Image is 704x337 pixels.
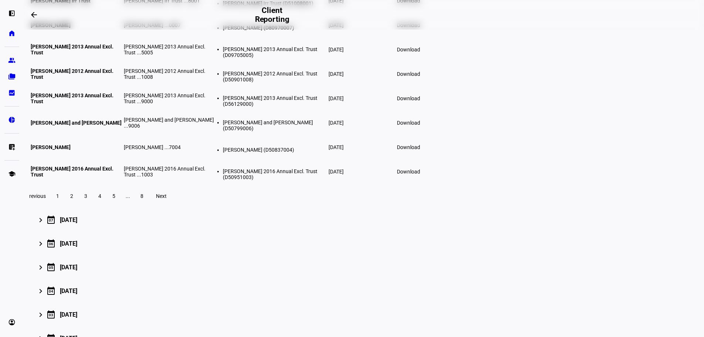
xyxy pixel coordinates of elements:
eth-mat-symbol: folder_copy [8,73,16,80]
td: [DATE] [328,160,376,183]
mat-icon: keyboard_arrow_right [36,239,45,248]
span: [PERSON_NAME] 2013 Annual Excl. Trust [31,44,113,55]
span: [PERSON_NAME] 2013 Annual Excl. Trust ...9000 [124,92,205,104]
span: Download [397,120,420,126]
li: [PERSON_NAME] 2013 Annual Excl. Trust (D09705005) [223,46,327,58]
button: 4 [93,189,106,203]
mat-expansion-panel-header: 04[DATE] [30,279,698,303]
span: [PERSON_NAME] and [PERSON_NAME] [31,120,122,126]
button: 3 [79,189,92,203]
eth-mat-symbol: home [8,30,16,37]
button: 8 [135,189,149,203]
button: ... [121,189,135,203]
span: ... [126,193,130,199]
li: [PERSON_NAME] (D50837004) [223,147,327,153]
eth-mat-symbol: group [8,57,16,64]
eth-mat-symbol: list_alt_add [8,143,16,151]
span: [PERSON_NAME] 2013 Annual Excl. Trust [31,92,113,104]
mat-icon: calendar_today [47,286,55,295]
a: folder_copy [4,69,19,84]
a: Download [392,164,425,179]
span: [PERSON_NAME] 2016 Annual Excl. Trust ...1003 [124,166,205,178]
div: [DATE] [60,287,77,294]
a: pie_chart [4,112,19,127]
td: [DATE] [328,87,376,110]
li: [PERSON_NAME] 2013 Annual Excl. Trust (D56129000) [223,95,327,107]
mat-expansion-panel-header: 07[DATE] [30,208,698,232]
span: [PERSON_NAME] 2012 Annual Excl. Trust ...1008 [124,68,205,80]
eth-mat-symbol: school [8,170,16,178]
a: Download [392,67,425,81]
eth-mat-symbol: bid_landscape [8,89,16,97]
mat-icon: keyboard_arrow_right [36,287,45,296]
span: [PERSON_NAME] [31,144,71,150]
li: [PERSON_NAME] 2012 Annual Excl. Trust (D50901008) [223,71,327,82]
span: 8 [140,193,143,199]
a: Download [392,91,425,106]
mat-icon: keyboard_arrow_right [36,310,45,319]
span: 4 [98,193,101,199]
button: 5 [107,189,120,203]
mat-icon: calendar_today [47,310,55,319]
a: home [4,26,19,41]
td: [DATE] [328,135,376,159]
a: group [4,53,19,68]
div: [DATE] [60,311,77,318]
li: [PERSON_NAME] and [PERSON_NAME] (D50799006) [223,119,327,131]
span: [PERSON_NAME] 2012 Annual Excl. Trust [31,68,113,80]
eth-mat-symbol: pie_chart [8,116,16,124]
div: 04 [49,289,53,293]
td: [DATE] [328,62,376,86]
span: 5 [112,193,115,199]
mat-icon: keyboard_arrow_right [36,216,45,225]
span: Download [397,71,420,77]
span: Download [397,47,420,53]
eth-mat-symbol: account_circle [8,319,16,326]
div: [DATE] [60,216,77,223]
span: 3 [84,193,87,199]
eth-mat-symbol: left_panel_open [8,10,16,17]
mat-expansion-panel-header: 06[DATE] [30,232,698,255]
div: 03 [49,313,53,317]
mat-expansion-panel-header: 05[DATE] [30,255,698,279]
span: [PERSON_NAME] 2016 Annual Excl. Trust [31,166,113,178]
li: [PERSON_NAME] 2016 Annual Excl. Trust (D50951003) [223,168,327,180]
div: 05 [49,266,53,270]
a: Download [392,140,425,155]
mat-icon: keyboard_arrow_right [36,263,45,272]
span: [PERSON_NAME] 2013 Annual Excl. Trust ...5005 [124,44,205,55]
span: 2 [70,193,73,199]
span: [PERSON_NAME] and [PERSON_NAME] ...9006 [124,117,214,129]
mat-icon: calendar_today [47,263,55,272]
mat-icon: calendar_today [47,215,55,224]
h2: Client Reporting [249,6,295,24]
a: Download [392,115,425,130]
mat-expansion-panel-header: 03[DATE] [30,303,698,326]
span: Download [397,95,420,101]
span: Next [156,193,167,199]
span: [PERSON_NAME] ...7004 [124,144,181,150]
mat-icon: calendar_today [47,239,55,248]
mat-icon: arrow_backwards [30,10,38,19]
button: Next [149,189,173,203]
div: [DATE] [60,240,77,247]
span: Download [397,144,420,150]
div: 07 [49,218,53,222]
a: Download [392,18,425,33]
td: [DATE] [328,111,376,135]
a: bid_landscape [4,85,19,100]
td: [DATE] [328,38,376,61]
span: Download [397,169,420,175]
a: Download [392,42,425,57]
div: 06 [49,242,53,246]
div: [DATE] [60,264,77,271]
button: 2 [65,189,78,203]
